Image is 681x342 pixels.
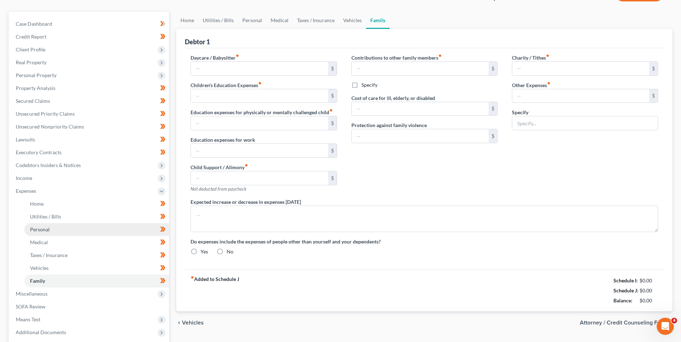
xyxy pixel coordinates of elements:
[198,12,238,29] a: Utilities / Bills
[16,136,35,142] span: Lawsuits
[512,62,649,75] input: --
[10,107,169,120] a: Unsecured Priority Claims
[30,239,48,245] span: Medical
[649,62,658,75] div: $
[30,252,68,258] span: Taxes / Insurance
[613,297,632,303] strong: Balance:
[16,316,40,322] span: Means Test
[24,262,169,275] a: Vehicles
[361,81,377,89] label: Specify
[24,197,169,210] a: Home
[10,17,169,30] a: Case Dashboard
[16,21,52,27] span: Case Dashboard
[366,12,390,29] a: Family
[16,46,45,52] span: Client Profile
[10,120,169,133] a: Unsecured Nonpriority Claims
[512,89,649,103] input: --
[10,133,169,146] a: Lawsuits
[30,201,44,207] span: Home
[10,300,169,313] a: SOFA Review
[191,238,658,245] label: Do expenses include the expenses of people other than yourself and your dependents?
[266,12,293,29] a: Medical
[547,81,551,85] i: fiber_manual_record
[489,62,497,75] div: $
[191,164,248,171] label: Child Support / Alimony
[640,297,658,304] div: $0.00
[24,236,169,249] a: Medical
[328,171,337,185] div: $
[10,146,169,159] a: Executory Contracts
[580,320,672,326] button: Attorney / Credit Counseling Fees chevron_right
[613,287,638,293] strong: Schedule J:
[328,144,337,157] div: $
[30,278,45,284] span: Family
[352,129,489,143] input: --
[489,102,497,116] div: $
[16,98,50,104] span: Secured Claims
[30,213,61,220] span: Utilities / Bills
[191,89,328,103] input: --
[182,320,204,326] span: Vehicles
[16,329,66,335] span: Additional Documents
[16,303,45,310] span: SOFA Review
[24,210,169,223] a: Utilities / Bills
[258,81,262,85] i: fiber_manual_record
[293,12,339,29] a: Taxes / Insurance
[16,111,75,117] span: Unsecured Priority Claims
[16,188,36,194] span: Expenses
[191,81,262,89] label: Children's Education Expenses
[328,89,337,103] div: $
[191,144,328,157] input: --
[649,89,658,103] div: $
[191,136,255,144] label: Education expenses for work
[16,85,55,91] span: Property Analysis
[191,116,328,130] input: --
[10,30,169,43] a: Credit Report
[580,320,667,326] span: Attorney / Credit Counseling Fees
[176,12,198,29] a: Home
[201,248,208,255] label: Yes
[245,164,248,167] i: fiber_manual_record
[339,12,366,29] a: Vehicles
[329,109,333,112] i: fiber_manual_record
[176,320,182,326] i: chevron_left
[10,95,169,107] a: Secured Claims
[191,276,239,306] strong: Added to Schedule J
[671,318,677,323] span: 4
[191,186,246,192] span: Not deducted from paycheck
[351,94,435,102] label: Cost of care for ill, elderly, or disabled
[512,54,549,61] label: Charity / Tithes
[16,291,48,297] span: Miscellaneous
[238,12,266,29] a: Personal
[640,277,658,284] div: $0.00
[438,54,442,57] i: fiber_manual_record
[176,320,204,326] button: chevron_left Vehicles
[30,226,50,232] span: Personal
[352,102,489,116] input: --
[191,62,328,75] input: --
[191,198,301,206] label: Expected increase or decrease in expenses [DATE]
[640,287,658,294] div: $0.00
[24,223,169,236] a: Personal
[227,248,233,255] label: No
[236,54,239,57] i: fiber_manual_record
[512,109,528,116] label: Specify
[191,54,239,61] label: Daycare / Babysitter
[24,249,169,262] a: Taxes / Insurance
[191,171,328,185] input: --
[657,318,674,335] iframe: Intercom live chat
[546,54,549,57] i: fiber_manual_record
[613,277,638,283] strong: Schedule I:
[185,37,210,46] div: Debtor 1
[351,121,427,129] label: Protection against family violence
[16,34,46,40] span: Credit Report
[328,116,337,130] div: $
[16,175,32,181] span: Income
[30,265,49,271] span: Vehicles
[191,109,333,116] label: Education expenses for physically or mentally challenged child
[16,162,81,168] span: Codebtors Insiders & Notices
[512,116,658,130] input: Specify...
[16,59,46,65] span: Real Property
[24,275,169,287] a: Family
[16,149,61,155] span: Executory Contracts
